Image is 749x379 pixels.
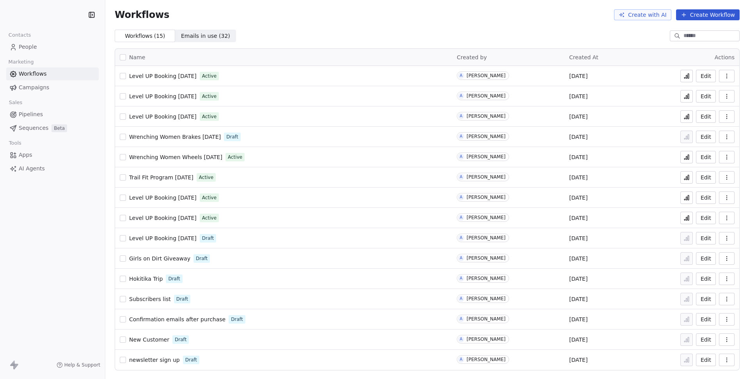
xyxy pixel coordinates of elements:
span: Sequences [19,124,48,132]
div: A [460,336,463,342]
div: [PERSON_NAME] [467,215,506,220]
button: Edit [696,151,716,163]
button: Edit [696,212,716,224]
div: [PERSON_NAME] [467,316,506,322]
div: A [460,194,463,200]
button: Edit [696,293,716,305]
button: Edit [696,313,716,326]
span: Workflows [115,9,169,20]
div: [PERSON_NAME] [467,296,506,301]
span: Created At [569,54,598,60]
span: Pipelines [19,110,43,119]
span: Draft [196,255,208,262]
div: A [460,113,463,119]
button: Edit [696,273,716,285]
span: Emails in use ( 32 ) [181,32,230,40]
a: Girls on Dirt Giveaway [129,255,190,262]
span: [DATE] [569,275,587,283]
span: Level UP Booking [DATE] [129,113,197,120]
div: A [460,296,463,302]
span: [DATE] [569,336,587,344]
div: [PERSON_NAME] [467,235,506,241]
button: Edit [696,90,716,103]
div: [PERSON_NAME] [467,134,506,139]
a: Apps [6,149,99,161]
span: Draft [175,336,186,343]
span: [DATE] [569,194,587,202]
span: newsletter sign up [129,357,180,363]
a: Level UP Booking [DATE] [129,72,197,80]
span: Level UP Booking [DATE] [129,73,197,79]
button: Edit [696,232,716,244]
button: Create with AI [614,9,671,20]
span: Active [228,154,242,161]
span: Level UP Booking [DATE] [129,215,197,221]
span: Confirmation emails after purchase [129,316,225,322]
a: Hokitika Trip [129,275,163,283]
a: Edit [696,131,716,143]
span: Level UP Booking [DATE] [129,195,197,201]
button: Edit [696,333,716,346]
div: A [460,356,463,363]
span: [DATE] [569,174,587,181]
button: Edit [696,252,716,265]
span: [DATE] [569,133,587,141]
a: Subscribers list [129,295,171,303]
div: A [460,93,463,99]
span: Active [202,194,217,201]
button: Edit [696,110,716,123]
span: AI Agents [19,165,45,173]
span: Active [202,214,217,221]
span: Actions [715,54,735,60]
span: Workflows [19,70,47,78]
span: Hokitika Trip [129,276,163,282]
div: [PERSON_NAME] [467,357,506,362]
a: Pipelines [6,108,99,121]
a: Level UP Booking [DATE] [129,194,197,202]
span: Subscribers list [129,296,171,302]
span: Help & Support [64,362,100,368]
span: Campaigns [19,83,49,92]
span: [DATE] [569,315,587,323]
a: Trail Fit Program [DATE] [129,174,193,181]
div: [PERSON_NAME] [467,195,506,200]
span: Active [202,73,217,80]
span: [DATE] [569,153,587,161]
span: Active [202,113,217,120]
span: Beta [51,124,67,132]
div: [PERSON_NAME] [467,113,506,119]
button: Edit [696,70,716,82]
span: Tools [5,137,25,149]
div: A [460,235,463,241]
span: People [19,43,37,51]
span: Wrenching Women Wheels [DATE] [129,154,222,160]
div: A [460,316,463,322]
div: A [460,275,463,282]
span: Wrenching Women Brakes [DATE] [129,134,221,140]
span: [DATE] [569,255,587,262]
span: Draft [226,133,238,140]
button: Edit [696,171,716,184]
a: People [6,41,99,53]
a: Level UP Booking [DATE] [129,92,197,100]
button: Edit [696,191,716,204]
div: A [460,154,463,160]
a: Wrenching Women Brakes [DATE] [129,133,221,141]
div: A [460,255,463,261]
a: Help & Support [57,362,100,368]
span: [DATE] [569,234,587,242]
a: Wrenching Women Wheels [DATE] [129,153,222,161]
div: [PERSON_NAME] [467,174,506,180]
a: New Customer [129,336,169,344]
a: Edit [696,354,716,366]
a: AI Agents [6,162,99,175]
span: Draft [185,356,197,363]
a: Campaigns [6,81,99,94]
